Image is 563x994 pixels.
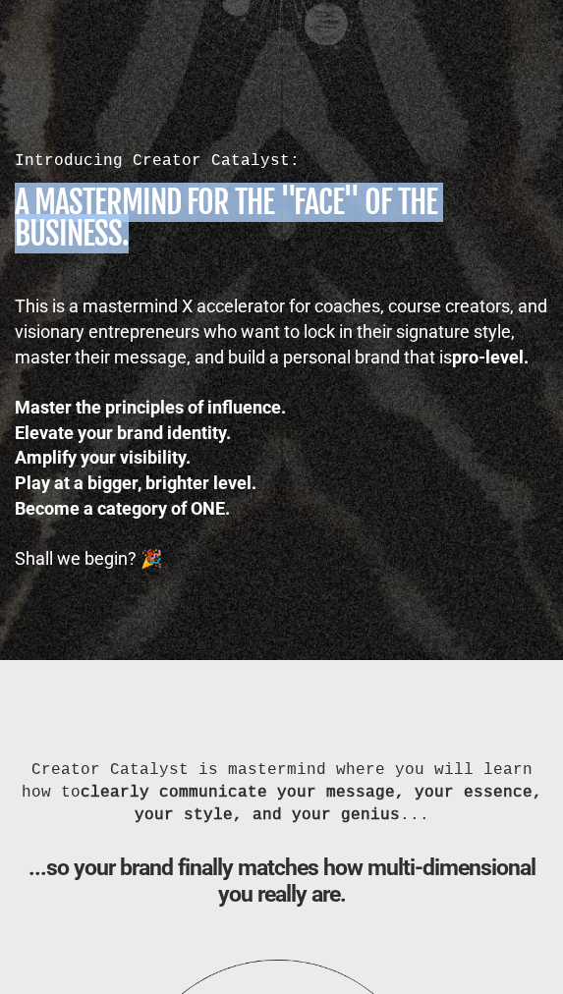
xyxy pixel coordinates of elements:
[15,498,230,519] b: Become a category of ONE.
[15,397,286,417] b: Master the principles of influence.
[452,347,529,367] b: pro-level.
[15,294,548,369] div: This is a mastermind X accelerator for coaches, course creators, and visionary entrepreneurs who ...
[15,758,548,826] div: Creator Catalyst is mastermind where you will learn how to ...
[15,422,231,443] b: Elevate your brand identity.
[15,149,548,172] div: Introducing Creator Catalyst:
[15,187,548,249] h1: A MASTERMIND FOR THE "FACE" OF THE BUSINESS.
[15,447,191,468] b: Amplify your visibility.
[81,783,542,823] b: clearly communicate your message, your essence, your style, and your genius
[28,855,535,908] b: ...so your brand finally matches how multi-dimensional you really are.
[15,472,256,493] b: Play at a bigger, brighter level.
[15,546,548,572] div: Shall we begin? 🎉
